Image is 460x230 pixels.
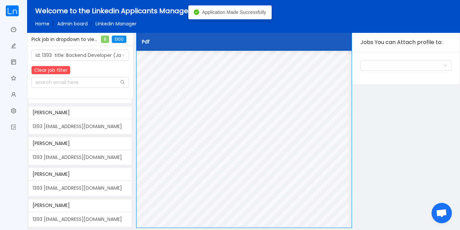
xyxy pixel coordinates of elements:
[360,38,442,46] span: Jobs You can Attach profile to:
[52,20,55,27] span: /
[96,20,137,27] span: Linkedin Manager
[33,140,70,147] span: [PERSON_NAME]
[142,38,150,45] span: Pdf
[11,39,16,54] a: icon: edit
[33,109,70,116] span: [PERSON_NAME]
[11,23,16,37] a: icon: dashboard
[32,77,129,88] input: search email here
[432,203,452,223] div: Open chat
[11,104,16,119] a: icon: setting
[194,9,199,15] i: icon: check-circle
[120,80,125,85] i: icon: search
[90,20,93,27] span: /
[33,202,70,209] span: [PERSON_NAME]
[101,36,109,43] span: 8
[28,150,132,165] div: 1393 [EMAIL_ADDRESS][DOMAIN_NAME]
[57,20,88,27] a: Admin board
[28,181,132,196] div: 1393 [EMAIL_ADDRESS][DOMAIN_NAME]
[11,88,16,102] a: icon: user
[28,119,132,134] div: 1393 [EMAIL_ADDRESS][DOMAIN_NAME]
[36,52,52,59] span: id: 1393
[35,20,49,27] a: Home
[32,33,101,46] div: Pick job in dropdown to view applicants under each
[32,66,70,74] button: Clear job filter
[202,9,266,15] span: Application Made Successfully
[35,6,191,16] span: Welcome to the Linkedin Applicants Manager
[443,63,447,68] i: icon: down
[5,5,19,16] img: cropped.59e8b842.png
[112,36,126,43] span: 1300
[121,53,125,58] i: icon: down
[28,212,132,227] div: 1393 [EMAIL_ADDRESS][DOMAIN_NAME]
[55,52,189,59] span: title: Backend Developer (Java J2EE & DevOps Specialist)
[11,72,16,86] a: icon: star
[33,171,70,177] span: [PERSON_NAME]
[11,56,16,70] a: icon: project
